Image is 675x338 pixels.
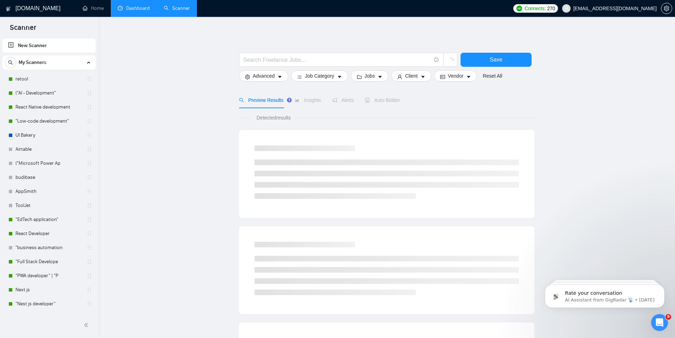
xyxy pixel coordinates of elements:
a: "Nest js developer" [15,297,82,311]
button: Save [461,53,532,67]
span: Alerts [332,97,354,103]
span: Vendor [448,72,463,80]
span: setting [245,74,250,79]
span: Connects: [525,5,546,12]
button: folderJobscaret-down [351,70,389,82]
span: Scanner [4,22,42,37]
a: dashboardDashboard [118,5,150,11]
span: user [397,74,402,79]
span: folder [357,74,362,79]
span: holder [86,132,92,138]
span: 9 [666,314,671,320]
span: setting [661,6,672,11]
span: idcard [440,74,445,79]
span: search [5,60,16,65]
span: holder [86,161,92,166]
button: userClientcaret-down [391,70,431,82]
span: My Scanners [19,56,46,70]
a: searchScanner [164,5,190,11]
span: holder [86,217,92,222]
span: area-chart [295,98,300,103]
span: Job Category [305,72,334,80]
span: holder [86,76,92,82]
button: idcardVendorcaret-down [434,70,477,82]
span: Save [490,55,502,64]
a: ("AI - Development" [15,86,82,100]
span: Jobs [365,72,375,80]
a: retool [15,72,82,86]
a: React Developer [15,227,82,241]
input: Search Freelance Jobs... [243,56,431,64]
button: setting [661,3,672,14]
a: AppSmith [15,184,82,199]
span: caret-down [420,74,425,79]
span: holder [86,175,92,180]
a: budibase [15,170,82,184]
a: UI Bakery [15,128,82,142]
button: barsJob Categorycaret-down [291,70,348,82]
a: React Native development [15,100,82,114]
span: holder [86,245,92,251]
a: "Full Stack Develope [15,255,82,269]
a: setting [661,6,672,11]
a: Airtable [15,142,82,156]
span: caret-down [337,74,342,79]
span: info-circle [434,58,439,62]
span: holder [86,259,92,265]
span: user [564,6,569,11]
img: logo [6,3,11,14]
a: "PWA developer" | "P [15,269,82,283]
span: Detected results [252,114,296,122]
button: settingAdvancedcaret-down [239,70,288,82]
span: holder [86,273,92,279]
span: caret-down [378,74,382,79]
span: loading [447,58,454,64]
span: holder [86,104,92,110]
span: Client [405,72,418,80]
span: caret-down [277,74,282,79]
span: search [239,98,244,103]
span: Preview Results [239,97,283,103]
iframe: Intercom notifications message [534,270,675,319]
span: holder [86,287,92,293]
a: Reset All [483,72,502,80]
span: double-left [84,321,91,329]
span: Insights [295,97,321,103]
span: holder [86,203,92,208]
span: holder [86,90,92,96]
button: search [5,57,16,68]
span: robot [365,98,370,103]
span: Advanced [253,72,275,80]
span: 270 [547,5,555,12]
a: homeHome [83,5,104,11]
img: upwork-logo.png [516,6,522,11]
a: "EdTech application" [15,213,82,227]
span: holder [86,231,92,236]
span: bars [297,74,302,79]
a: ToolJet [15,199,82,213]
span: notification [332,98,337,103]
span: caret-down [466,74,471,79]
li: New Scanner [2,39,96,53]
a: My Scanner [15,311,82,325]
a: Next.js [15,283,82,297]
a: "Low-code development" [15,114,82,128]
a: New Scanner [8,39,90,53]
span: holder [86,189,92,194]
a: "business automation [15,241,82,255]
span: holder [86,118,92,124]
span: Auto Bidder [365,97,400,103]
iframe: Intercom live chat [651,314,668,331]
span: holder [86,147,92,152]
span: holder [86,301,92,307]
div: Tooltip anchor [286,97,292,103]
a: ("Microsoft Power Ap [15,156,82,170]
